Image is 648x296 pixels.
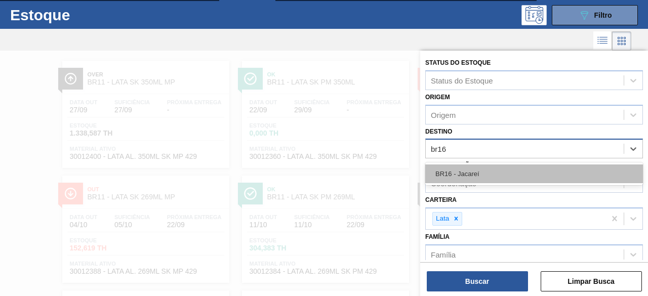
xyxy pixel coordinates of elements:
[593,31,612,51] div: Visão em Lista
[425,196,457,203] label: Carteira
[425,162,474,169] label: Coordenação
[425,128,452,135] label: Destino
[433,213,451,225] div: Lata
[521,5,547,25] div: Pogramando: nenhum usuário selecionado
[612,31,631,51] div: Visão em Cards
[431,110,456,119] div: Origem
[425,94,450,101] label: Origem
[425,164,643,183] div: BR16 - Jacareí
[425,233,450,240] label: Família
[431,250,456,259] div: Família
[431,76,493,84] div: Status do Estoque
[594,11,612,19] span: Filtro
[425,59,491,66] label: Status do Estoque
[552,5,638,25] button: Filtro
[10,9,150,21] h1: Estoque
